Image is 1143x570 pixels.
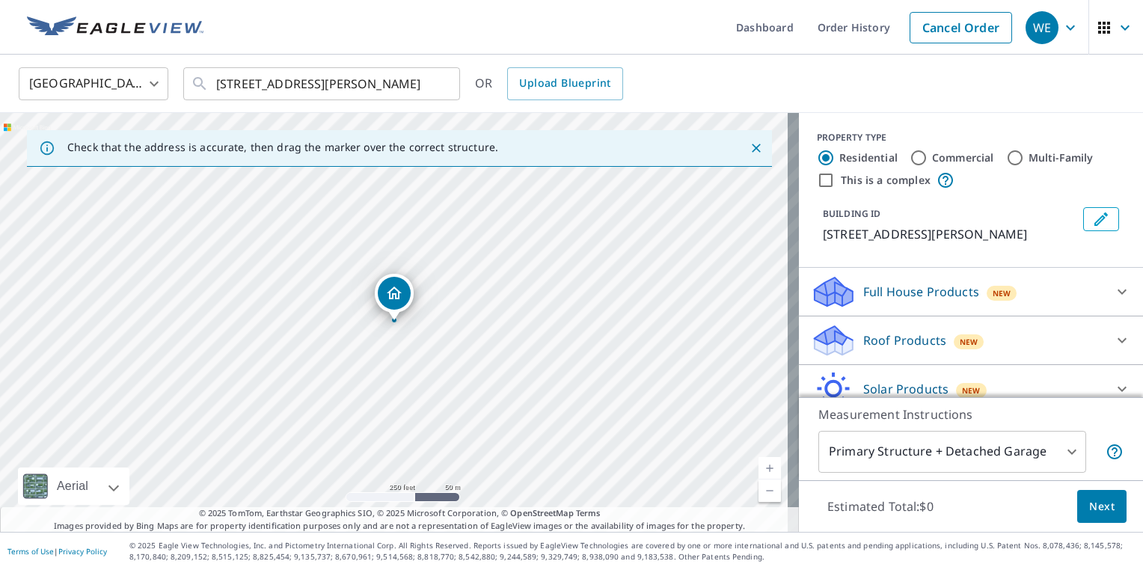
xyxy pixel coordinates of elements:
[1029,150,1094,165] label: Multi-Family
[811,322,1131,358] div: Roof ProductsNew
[519,74,610,93] span: Upload Blueprint
[7,546,54,557] a: Terms of Use
[1083,207,1119,231] button: Edit building 1
[475,67,623,100] div: OR
[216,63,429,105] input: Search by address or latitude-longitude
[1077,490,1127,524] button: Next
[823,207,880,220] p: BUILDING ID
[818,431,1086,473] div: Primary Structure + Detached Garage
[1026,11,1058,44] div: WE
[67,141,498,154] p: Check that the address is accurate, then drag the marker over the correct structure.
[58,546,107,557] a: Privacy Policy
[507,67,622,100] a: Upload Blueprint
[375,274,414,320] div: Dropped pin, building 1, Residential property, 39 Archambault St Enosburg Falls, VT 05450
[27,16,203,39] img: EV Logo
[7,547,107,556] p: |
[811,371,1131,407] div: Solar ProductsNew
[759,457,781,479] a: Current Level 17, Zoom In
[1089,497,1115,516] span: Next
[817,131,1125,144] div: PROPERTY TYPE
[962,384,981,396] span: New
[815,490,946,523] p: Estimated Total: $0
[747,138,766,158] button: Close
[823,225,1077,243] p: [STREET_ADDRESS][PERSON_NAME]
[129,540,1136,563] p: © 2025 Eagle View Technologies, Inc. and Pictometry International Corp. All Rights Reserved. Repo...
[1106,443,1124,461] span: Your report will include the primary structure and a detached garage if one exists.
[199,507,601,520] span: © 2025 TomTom, Earthstar Geographics SIO, © 2025 Microsoft Corporation, ©
[19,63,168,105] div: [GEOGRAPHIC_DATA]
[960,336,978,348] span: New
[863,380,949,398] p: Solar Products
[993,287,1011,299] span: New
[811,274,1131,310] div: Full House ProductsNew
[863,331,946,349] p: Roof Products
[841,173,931,188] label: This is a complex
[759,479,781,502] a: Current Level 17, Zoom Out
[863,283,979,301] p: Full House Products
[818,405,1124,423] p: Measurement Instructions
[932,150,994,165] label: Commercial
[839,150,898,165] label: Residential
[510,507,573,518] a: OpenStreetMap
[576,507,601,518] a: Terms
[910,12,1012,43] a: Cancel Order
[52,468,93,505] div: Aerial
[18,468,129,505] div: Aerial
